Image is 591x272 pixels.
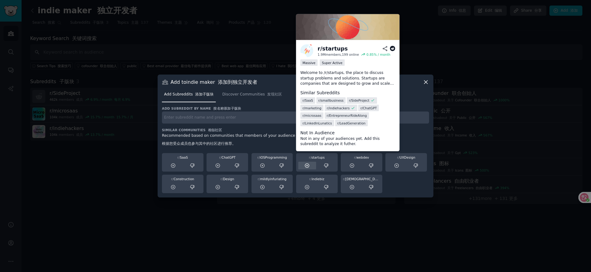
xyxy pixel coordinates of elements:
span: r/ [171,177,174,181]
div: SaaS [164,155,201,160]
font: 相似社区 [208,128,222,132]
img: The community for ventures designed to scale rapidly | Read our rules before posting ❤️ [296,14,400,40]
div: iOSProgramming [254,155,291,160]
span: r/ SideProject [349,98,369,103]
span: r/ [177,156,180,159]
div: indiebiz [298,177,336,181]
div: mildlyinfuriating [254,177,291,181]
span: r/ SaaS [303,98,313,103]
span: r/ [221,177,223,181]
span: r/ [309,177,312,181]
span: r/ [258,177,260,181]
h3: Add to indie maker [171,79,257,85]
dt: Not In Audience [300,129,395,136]
span: r/ [397,156,400,159]
div: Super Active [320,59,345,66]
span: r/ ChatGPT [360,106,377,110]
p: Welcome to /r/startups, the place to discuss startup problems and solutions. Startups are compani... [300,70,395,87]
input: Enter subreddit name and press enter [162,112,429,124]
span: r/ [343,177,345,181]
h3: Similar Communities [162,128,429,132]
font: 添加子版块 [195,92,214,96]
div: webdev [343,155,380,160]
div: Construction [164,177,201,181]
div: ChatGPT [209,155,246,160]
font: 发现社区 [267,92,282,96]
div: r/ startups [318,45,348,53]
a: Add Subreddits 添加子版块 [162,90,216,102]
div: Design [209,177,246,181]
img: startups [300,44,313,57]
dt: Similar Subreddits [300,90,395,96]
span: r/ [354,156,356,159]
span: r/ smallbusiness [318,98,344,103]
span: r/ microsaas [303,113,321,118]
div: Massive [300,59,318,66]
font: 添加到独立开发者 [218,79,257,85]
font: 根据您受众成员也参与其中的社区进行推荐。 [162,141,236,146]
div: Recommended based on communities that members of your audience also participate in. [162,133,429,149]
font: 按名称添加子版块 [213,107,241,110]
span: r/ marketing [303,106,321,110]
div: startups [298,155,336,160]
h3: Add subreddit by name [162,106,429,111]
span: r/ [257,156,260,159]
span: r/ [219,156,222,159]
span: r/ [309,156,312,159]
span: Discover Communities [222,92,282,97]
span: r/ EntrepreneurRideAlong [327,113,367,118]
div: 0.85 % / month [367,52,391,57]
span: Add Subreddits [164,92,214,97]
span: r/ indiehackers [327,106,350,110]
a: Discover Communities 发现社区 [220,90,284,102]
span: r/ LeadGeneration [337,121,366,125]
dd: Not in any of your audiences yet. Add this subreddit to analyze it futher. [300,136,395,147]
div: [DEMOGRAPHIC_DATA] [343,177,380,181]
div: 1.9M members, 199 online [318,52,359,57]
span: r/ LinkedInLunatics [303,121,332,125]
div: UXDesign [388,155,425,160]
